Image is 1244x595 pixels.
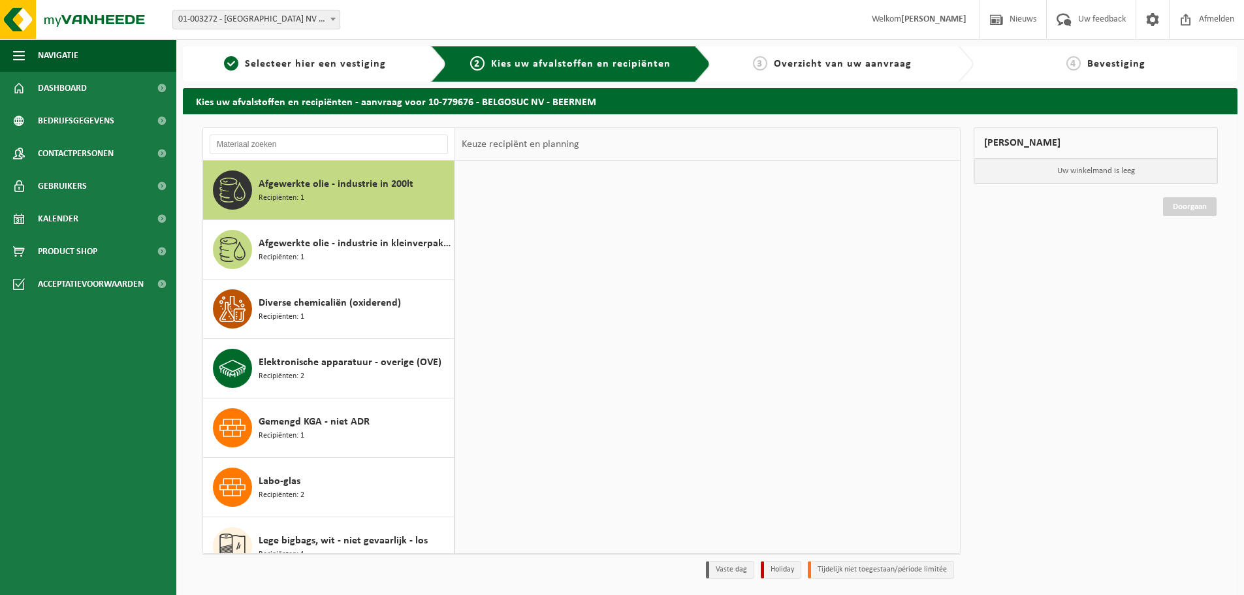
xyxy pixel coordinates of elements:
[259,370,304,383] span: Recipiënten: 2
[203,517,455,577] button: Lege bigbags, wit - niet gevaarlijk - los Recipiënten: 1
[203,220,455,280] button: Afgewerkte olie - industrie in kleinverpakking Recipiënten: 1
[224,56,238,71] span: 1
[974,159,1217,184] p: Uw winkelmand is leeg
[259,236,451,251] span: Afgewerkte olie - industrie in kleinverpakking
[203,398,455,458] button: Gemengd KGA - niet ADR Recipiënten: 1
[259,355,441,370] span: Elektronische apparatuur - overige (OVE)
[189,56,421,72] a: 1Selecteer hier een vestiging
[38,170,87,202] span: Gebruikers
[259,176,413,192] span: Afgewerkte olie - industrie in 200lt
[259,533,428,549] span: Lege bigbags, wit - niet gevaarlijk - los
[259,549,304,561] span: Recipiënten: 1
[203,339,455,398] button: Elektronische apparatuur - overige (OVE) Recipiënten: 2
[38,39,78,72] span: Navigatie
[901,14,966,24] strong: [PERSON_NAME]
[38,105,114,137] span: Bedrijfsgegevens
[38,137,114,170] span: Contactpersonen
[259,295,401,311] span: Diverse chemicaliën (oxiderend)
[203,280,455,339] button: Diverse chemicaliën (oxiderend) Recipiënten: 1
[1066,56,1081,71] span: 4
[203,161,455,220] button: Afgewerkte olie - industrie in 200lt Recipiënten: 1
[259,474,300,489] span: Labo-glas
[706,561,754,579] li: Vaste dag
[38,202,78,235] span: Kalender
[173,10,340,29] span: 01-003272 - BELGOSUC NV - BEERNEM
[808,561,954,579] li: Tijdelijk niet toegestaan/période limitée
[491,59,671,69] span: Kies uw afvalstoffen en recipiënten
[259,489,304,502] span: Recipiënten: 2
[974,127,1218,159] div: [PERSON_NAME]
[259,192,304,204] span: Recipiënten: 1
[38,268,144,300] span: Acceptatievoorwaarden
[455,128,586,161] div: Keuze recipiënt en planning
[38,235,97,268] span: Product Shop
[1087,59,1145,69] span: Bevestiging
[210,135,448,154] input: Materiaal zoeken
[259,251,304,264] span: Recipiënten: 1
[470,56,485,71] span: 2
[203,458,455,517] button: Labo-glas Recipiënten: 2
[245,59,386,69] span: Selecteer hier een vestiging
[259,414,370,430] span: Gemengd KGA - niet ADR
[774,59,912,69] span: Overzicht van uw aanvraag
[172,10,340,29] span: 01-003272 - BELGOSUC NV - BEERNEM
[753,56,767,71] span: 3
[1163,197,1217,216] a: Doorgaan
[761,561,801,579] li: Holiday
[38,72,87,105] span: Dashboard
[259,430,304,442] span: Recipiënten: 1
[183,88,1237,114] h2: Kies uw afvalstoffen en recipiënten - aanvraag voor 10-779676 - BELGOSUC NV - BEERNEM
[259,311,304,323] span: Recipiënten: 1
